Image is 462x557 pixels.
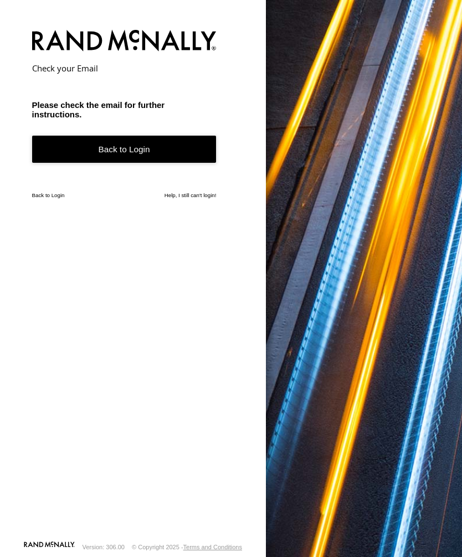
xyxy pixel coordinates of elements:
a: Terms and Conditions [183,544,242,550]
a: Visit our Website [24,541,75,553]
a: Help, I still can't login! [165,192,217,198]
img: Rand McNally [32,28,217,56]
h2: Check your Email [32,63,217,74]
div: © Copyright 2025 - [132,544,242,550]
div: Version: 306.00 [83,544,125,550]
h3: Please check the email for further instructions. [32,100,217,119]
a: Back to Login [32,192,65,198]
a: Back to Login [32,136,217,163]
